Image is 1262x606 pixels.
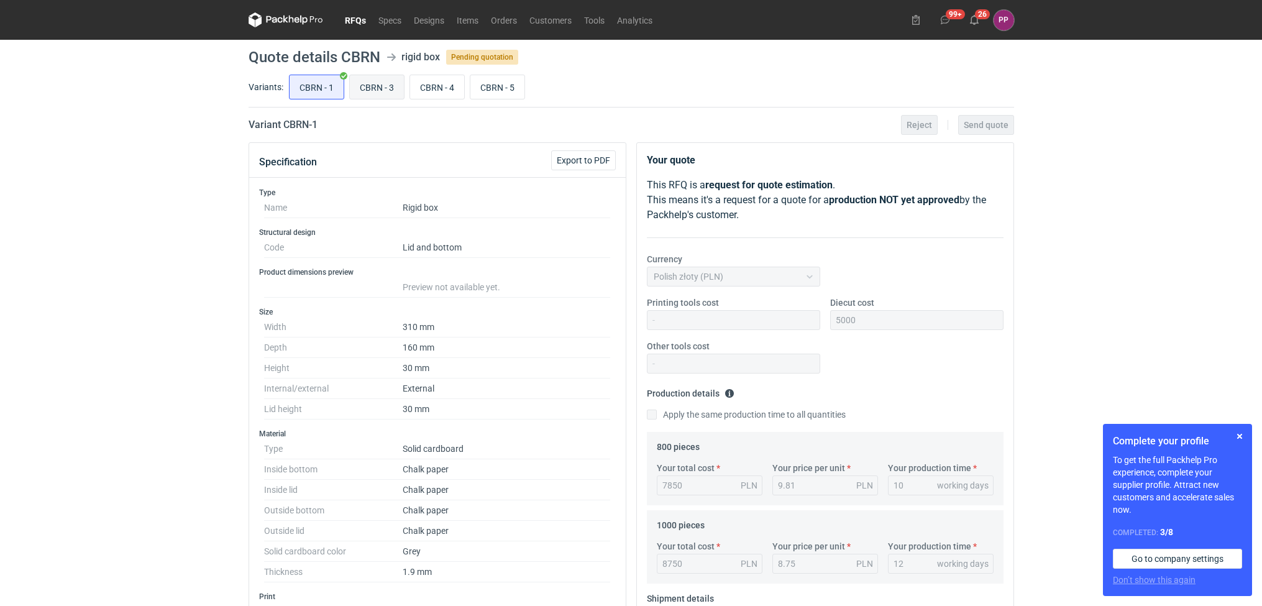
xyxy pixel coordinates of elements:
[937,558,989,570] div: working days
[264,480,403,500] dt: Inside lid
[264,562,403,582] dt: Thickness
[1160,527,1173,537] strong: 3 / 8
[772,540,845,553] label: Your price per unit
[264,198,403,218] dt: Name
[403,562,611,582] dd: 1.9 mm
[1113,434,1242,449] h1: Complete your profile
[657,540,715,553] label: Your total cost
[403,541,611,562] dd: Grey
[856,558,873,570] div: PLN
[994,10,1014,30] div: Paulina Pander
[259,188,616,198] h3: Type
[409,75,465,99] label: CBRN - 4
[339,12,372,27] a: RFQs
[741,558,757,570] div: PLN
[1232,429,1247,444] button: Skip for now
[964,10,984,30] button: 26
[958,115,1014,135] button: Send quote
[994,10,1014,30] button: PP
[657,462,715,474] label: Your total cost
[249,117,318,132] h2: Variant CBRN - 1
[772,462,845,474] label: Your price per unit
[408,12,450,27] a: Designs
[403,459,611,480] dd: Chalk paper
[264,379,403,399] dt: Internal/external
[935,10,955,30] button: 99+
[264,459,403,480] dt: Inside bottom
[264,439,403,459] dt: Type
[403,480,611,500] dd: Chalk paper
[403,521,611,541] dd: Chalk paper
[1113,549,1242,569] a: Go to company settings
[264,500,403,521] dt: Outside bottom
[741,479,757,492] div: PLN
[403,237,611,258] dd: Lid and bottom
[888,462,971,474] label: Your production time
[259,267,616,277] h3: Product dimensions preview
[259,227,616,237] h3: Structural design
[523,12,578,27] a: Customers
[289,75,344,99] label: CBRN - 1
[249,81,283,93] label: Variants:
[446,50,518,65] span: Pending quotation
[264,237,403,258] dt: Code
[403,337,611,358] dd: 160 mm
[647,408,846,421] label: Apply the same production time to all quantities
[264,358,403,379] dt: Height
[403,282,500,292] span: Preview not available yet.
[403,198,611,218] dd: Rigid box
[470,75,525,99] label: CBRN - 5
[647,589,714,604] legend: Shipment details
[829,194,959,206] strong: production NOT yet approved
[403,317,611,337] dd: 310 mm
[259,429,616,439] h3: Material
[647,253,682,265] label: Currency
[249,50,380,65] h1: Quote details CBRN
[856,479,873,492] div: PLN
[578,12,611,27] a: Tools
[264,337,403,358] dt: Depth
[264,521,403,541] dt: Outside lid
[611,12,659,27] a: Analytics
[647,340,710,352] label: Other tools cost
[705,179,833,191] strong: request for quote estimation
[647,154,695,166] strong: Your quote
[401,50,440,65] div: rigid box
[259,592,616,602] h3: Print
[259,307,616,317] h3: Size
[264,541,403,562] dt: Solid cardboard color
[1113,574,1196,586] button: Don’t show this again
[657,515,705,530] legend: 1000 pieces
[450,12,485,27] a: Items
[372,12,408,27] a: Specs
[1113,454,1242,516] p: To get the full Packhelp Pro experience, complete your supplier profile. Attract new customers an...
[901,115,938,135] button: Reject
[551,150,616,170] button: Export to PDF
[937,479,989,492] div: working days
[403,358,611,379] dd: 30 mm
[964,121,1008,129] span: Send quote
[830,296,874,309] label: Diecut cost
[1113,526,1242,539] div: Completed:
[264,399,403,420] dt: Lid height
[349,75,405,99] label: CBRN - 3
[647,178,1004,223] p: This RFQ is a . This means it's a request for a quote for a by the Packhelp's customer.
[403,500,611,521] dd: Chalk paper
[485,12,523,27] a: Orders
[647,296,719,309] label: Printing tools cost
[907,121,932,129] span: Reject
[557,156,610,165] span: Export to PDF
[259,147,317,177] button: Specification
[249,12,323,27] svg: Packhelp Pro
[657,437,700,452] legend: 800 pieces
[647,383,734,398] legend: Production details
[403,379,611,399] dd: External
[888,540,971,553] label: Your production time
[403,399,611,420] dd: 30 mm
[403,439,611,459] dd: Solid cardboard
[264,317,403,337] dt: Width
